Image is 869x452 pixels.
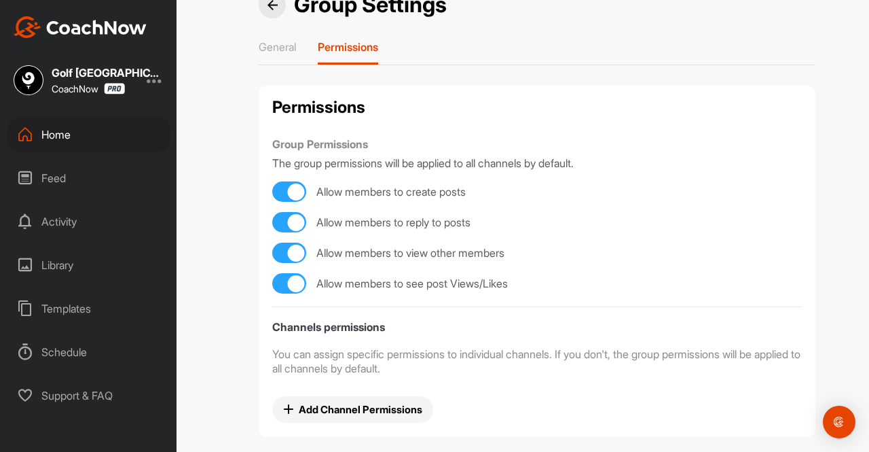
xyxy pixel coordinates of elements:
[272,99,802,116] h3: Permissions
[7,161,170,195] div: Feed
[7,118,170,152] div: Home
[316,246,504,260] span: Allow members to view other members
[52,83,125,94] div: CoachNow
[14,65,43,95] img: square_77d8658ac3f54cf43ab69d16f6dc4daa.jpg
[7,292,170,326] div: Templates
[7,379,170,413] div: Support & FAQ
[272,155,802,171] p: The group permissions will be applied to all channels by default.
[104,83,125,94] img: CoachNow Pro
[316,215,470,230] span: Allow members to reply to posts
[272,320,802,334] label: Channels permissions
[316,277,508,291] span: Allow members to see post Views/Likes
[316,185,466,199] span: Allow members to create posts
[259,40,296,54] p: General
[272,136,802,152] label: Group Permissions
[272,347,802,376] p: You can assign specific permissions to individual channels. If you don't, the group permissions w...
[823,406,855,438] div: Open Intercom Messenger
[52,67,160,78] div: Golf [GEOGRAPHIC_DATA]
[7,335,170,369] div: Schedule
[7,205,170,239] div: Activity
[272,396,433,423] button: Add Channel Permissions
[14,16,147,38] img: CoachNow
[318,40,378,54] p: Permissions
[283,402,422,417] span: Add Channel Permissions
[7,248,170,282] div: Library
